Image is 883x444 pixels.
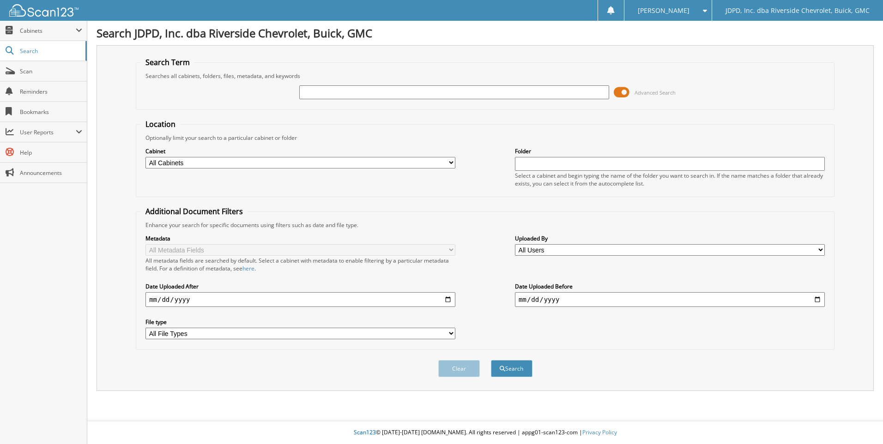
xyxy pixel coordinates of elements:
[141,72,829,80] div: Searches all cabinets, folders, files, metadata, and keywords
[635,89,676,96] span: Advanced Search
[20,67,82,75] span: Scan
[515,234,825,242] label: Uploaded By
[145,234,455,242] label: Metadata
[515,172,825,187] div: Select a cabinet and begin typing the name of the folder you want to search in. If the name match...
[726,8,870,13] span: JDPD, Inc. dba Riverside Chevrolet, Buick, GMC
[837,400,883,444] iframe: Chat Widget
[582,428,617,436] a: Privacy Policy
[141,221,829,229] div: Enhance your search for specific documents using filters such as date and file type.
[20,47,81,55] span: Search
[438,360,480,377] button: Clear
[141,206,248,216] legend: Additional Document Filters
[145,318,455,326] label: File type
[141,119,180,129] legend: Location
[20,128,76,136] span: User Reports
[515,292,825,307] input: end
[20,169,82,177] span: Announcements
[515,282,825,290] label: Date Uploaded Before
[145,147,455,155] label: Cabinet
[141,134,829,142] div: Optionally limit your search to a particular cabinet or folder
[97,25,874,41] h1: Search JDPD, Inc. dba Riverside Chevrolet, Buick, GMC
[491,360,532,377] button: Search
[9,4,79,17] img: scan123-logo-white.svg
[638,8,689,13] span: [PERSON_NAME]
[145,292,455,307] input: start
[87,421,883,444] div: © [DATE]-[DATE] [DOMAIN_NAME]. All rights reserved | appg01-scan123-com |
[20,88,82,96] span: Reminders
[515,147,825,155] label: Folder
[20,108,82,116] span: Bookmarks
[242,264,254,272] a: here
[354,428,376,436] span: Scan123
[20,27,76,35] span: Cabinets
[145,257,455,272] div: All metadata fields are searched by default. Select a cabinet with metadata to enable filtering b...
[145,282,455,290] label: Date Uploaded After
[20,149,82,156] span: Help
[141,57,194,67] legend: Search Term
